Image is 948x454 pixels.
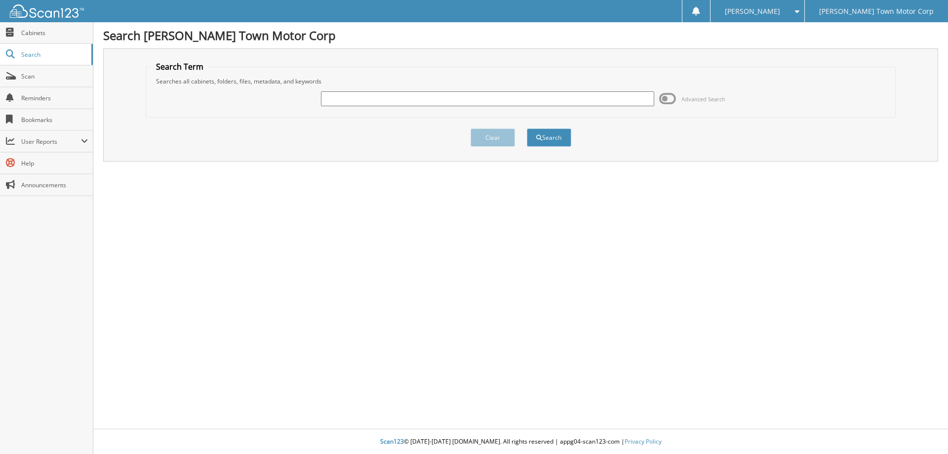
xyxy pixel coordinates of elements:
[21,137,81,146] span: User Reports
[725,8,780,14] span: [PERSON_NAME]
[93,430,948,454] div: © [DATE]-[DATE] [DOMAIN_NAME]. All rights reserved | appg04-scan123-com |
[10,4,84,18] img: scan123-logo-white.svg
[899,407,948,454] iframe: Chat Widget
[151,77,891,85] div: Searches all cabinets, folders, files, metadata, and keywords
[21,50,86,59] span: Search
[471,128,515,147] button: Clear
[527,128,571,147] button: Search
[21,72,88,81] span: Scan
[819,8,934,14] span: [PERSON_NAME] Town Motor Corp
[625,437,662,446] a: Privacy Policy
[21,29,88,37] span: Cabinets
[21,159,88,167] span: Help
[21,94,88,102] span: Reminders
[380,437,404,446] span: Scan123
[21,181,88,189] span: Announcements
[151,61,208,72] legend: Search Term
[103,27,938,43] h1: Search [PERSON_NAME] Town Motor Corp
[21,116,88,124] span: Bookmarks
[681,95,725,103] span: Advanced Search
